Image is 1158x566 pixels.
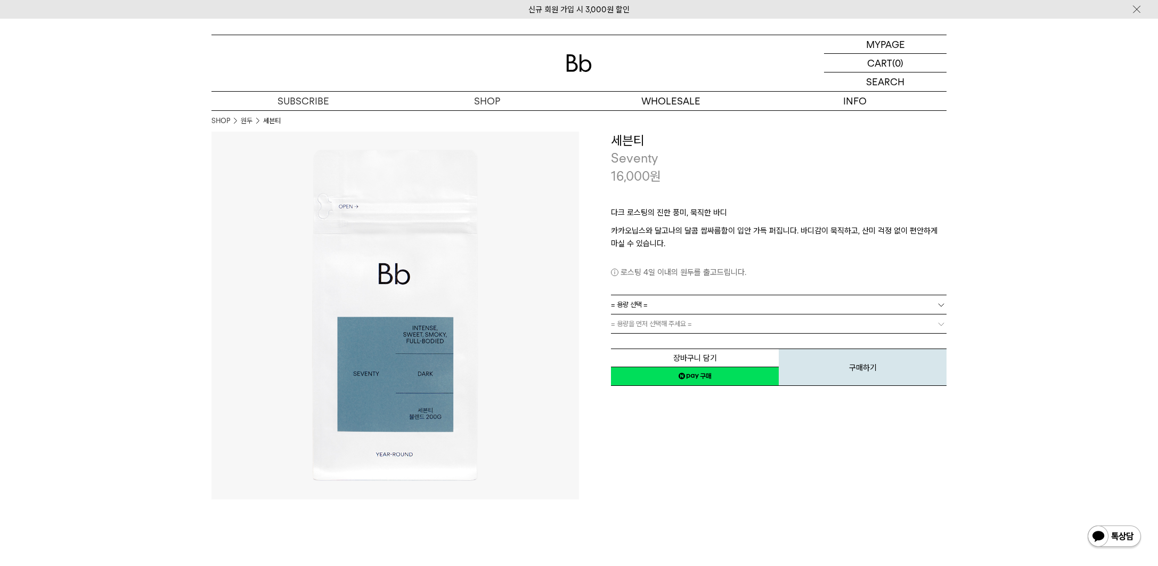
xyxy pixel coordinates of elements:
[579,92,763,110] p: WHOLESALE
[611,167,661,185] p: 16,000
[1087,524,1142,550] img: 카카오톡 채널 1:1 채팅 버튼
[211,116,230,126] a: SHOP
[779,349,947,386] button: 구매하기
[611,132,947,150] h3: 세븐티
[263,116,281,126] li: 세븐티
[824,35,947,54] a: MYPAGE
[611,349,779,367] button: 장바구니 담기
[611,224,947,250] p: 카카오닙스와 달고나의 달콤 쌉싸름함이 입안 가득 퍼집니다. 바디감이 묵직하고, 산미 걱정 없이 편안하게 마실 수 있습니다.
[611,295,648,314] span: = 용량 선택 =
[211,92,395,110] a: SUBSCRIBE
[866,72,904,91] p: SEARCH
[566,54,592,72] img: 로고
[611,314,692,333] span: = 용량을 먼저 선택해 주세요 =
[650,168,661,184] span: 원
[395,92,579,110] a: SHOP
[866,35,905,53] p: MYPAGE
[867,54,892,72] p: CART
[611,149,947,167] p: Seventy
[528,5,630,14] a: 신규 회원 가입 시 3,000원 할인
[611,206,947,224] p: 다크 로스팅의 진한 풍미, 묵직한 바디
[611,266,947,279] p: 로스팅 4일 이내의 원두를 출고드립니다.
[763,92,947,110] p: INFO
[892,54,903,72] p: (0)
[611,367,779,386] a: 새창
[824,54,947,72] a: CART (0)
[241,116,252,126] a: 원두
[211,132,579,499] img: 세븐티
